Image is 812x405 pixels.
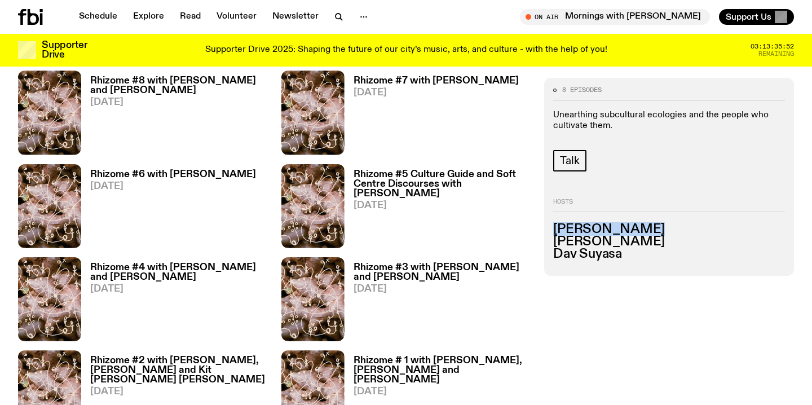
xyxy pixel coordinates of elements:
[553,223,785,236] h3: [PERSON_NAME]
[354,170,531,199] h3: Rhizome #5 Culture Guide and Soft Centre Discourses with [PERSON_NAME]
[173,9,208,25] a: Read
[72,9,124,25] a: Schedule
[354,284,531,294] span: [DATE]
[562,87,602,93] span: 8 episodes
[18,164,81,248] img: A close up picture of a bunch of ginger roots. Yellow squiggles with arrows, hearts and dots are ...
[126,9,171,25] a: Explore
[42,41,87,60] h3: Supporter Drive
[751,43,794,50] span: 03:13:35:52
[553,199,785,212] h2: Hosts
[553,110,785,131] p: Unearthing subcultural ecologies and the people who cultivate them.
[90,98,268,107] span: [DATE]
[90,284,268,294] span: [DATE]
[520,9,710,25] button: On AirMornings with [PERSON_NAME]
[266,9,325,25] a: Newsletter
[81,170,256,248] a: Rhizome #6 with [PERSON_NAME][DATE]
[354,387,531,397] span: [DATE]
[345,263,531,341] a: Rhizome #3 with [PERSON_NAME] and [PERSON_NAME][DATE]
[560,155,579,167] span: Talk
[90,170,256,179] h3: Rhizome #6 with [PERSON_NAME]
[354,76,519,86] h3: Rhizome #7 with [PERSON_NAME]
[726,12,771,22] span: Support Us
[18,257,81,341] img: A close up picture of a bunch of ginger roots. Yellow squiggles with arrows, hearts and dots are ...
[90,387,268,397] span: [DATE]
[90,182,256,191] span: [DATE]
[90,356,268,385] h3: Rhizome #2 with [PERSON_NAME], [PERSON_NAME] and Kit [PERSON_NAME] [PERSON_NAME]
[90,76,268,95] h3: Rhizome #8 with [PERSON_NAME] and [PERSON_NAME]
[90,263,268,282] h3: Rhizome #4 with [PERSON_NAME] and [PERSON_NAME]
[281,164,345,248] img: A close up picture of a bunch of ginger roots. Yellow squiggles with arrows, hearts and dots are ...
[81,76,268,155] a: Rhizome #8 with [PERSON_NAME] and [PERSON_NAME][DATE]
[354,201,531,210] span: [DATE]
[210,9,263,25] a: Volunteer
[719,9,794,25] button: Support Us
[553,150,586,171] a: Talk
[345,76,519,155] a: Rhizome #7 with [PERSON_NAME][DATE]
[553,248,785,261] h3: Dav Suyasa
[553,236,785,248] h3: [PERSON_NAME]
[281,257,345,341] img: A close up picture of a bunch of ginger roots. Yellow squiggles with arrows, hearts and dots are ...
[281,71,345,155] img: A close up picture of a bunch of ginger roots. Yellow squiggles with arrows, hearts and dots are ...
[81,263,268,341] a: Rhizome #4 with [PERSON_NAME] and [PERSON_NAME][DATE]
[354,356,531,385] h3: Rhizome # 1 with [PERSON_NAME], [PERSON_NAME] and [PERSON_NAME]
[18,71,81,155] img: A close up picture of a bunch of ginger roots. Yellow squiggles with arrows, hearts and dots are ...
[354,88,519,98] span: [DATE]
[345,170,531,248] a: Rhizome #5 Culture Guide and Soft Centre Discourses with [PERSON_NAME][DATE]
[205,45,607,55] p: Supporter Drive 2025: Shaping the future of our city’s music, arts, and culture - with the help o...
[758,51,794,57] span: Remaining
[354,263,531,282] h3: Rhizome #3 with [PERSON_NAME] and [PERSON_NAME]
